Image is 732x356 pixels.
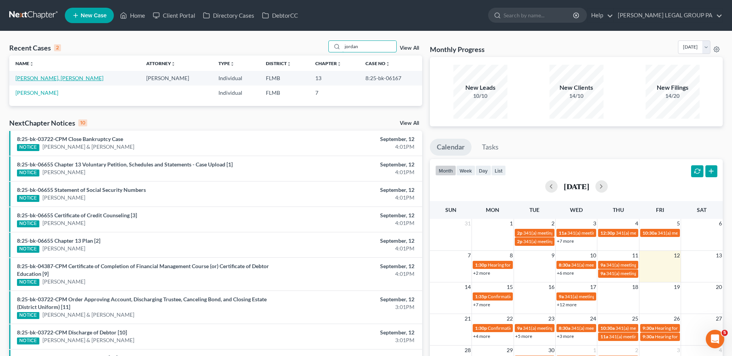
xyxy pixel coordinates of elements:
span: 10 [589,251,597,260]
span: Wed [570,207,583,213]
a: +3 more [557,333,574,339]
button: week [456,165,475,176]
a: +4 more [473,333,490,339]
a: [PERSON_NAME] & [PERSON_NAME] [42,336,134,344]
span: 11 [631,251,639,260]
span: 4 [718,346,723,355]
span: 10:30a [600,325,615,331]
div: September, 12 [287,161,414,168]
a: Chapterunfold_more [315,60,341,66]
td: Individual [212,71,260,85]
span: Mon [486,207,499,213]
span: 16 [548,282,555,292]
input: Search by name... [504,8,574,22]
a: Home [116,8,149,22]
span: 341(a) meeting for [PERSON_NAME] [616,230,690,236]
div: 14/10 [549,92,604,100]
span: 29 [506,346,514,355]
i: unfold_more [337,62,341,66]
span: 2 [551,219,555,228]
span: 9a [559,294,564,299]
div: NOTICE [17,195,39,202]
a: [PERSON_NAME] LEGAL GROUP PA [614,8,722,22]
a: 8:25-bk-03722-CPM Order Approving Account, Discharging Trustee, Canceling Bond, and Closing Estat... [17,296,267,310]
a: Districtunfold_more [266,60,291,66]
span: 341(a) meeting for [PERSON_NAME] & [PERSON_NAME] [523,230,639,236]
span: 1:30p [475,325,487,331]
span: 8 [509,251,514,260]
span: 9a [600,262,605,268]
td: 8:25-bk-06167 [359,71,422,85]
div: NextChapter Notices [9,118,87,128]
span: Confirmation Hearing for [PERSON_NAME] & [PERSON_NAME] [488,294,617,299]
div: New Leads [453,83,507,92]
span: Confirmation hearing for [PERSON_NAME] & [PERSON_NAME] [488,325,616,331]
iframe: Intercom live chat [706,330,724,348]
span: 15 [506,282,514,292]
span: 5 [722,330,728,336]
i: unfold_more [385,62,390,66]
a: Tasks [475,139,505,156]
span: 22 [506,314,514,323]
span: 18 [631,282,639,292]
div: September, 12 [287,135,414,143]
i: unfold_more [230,62,235,66]
span: 8:30a [559,325,570,331]
a: 8:25-bk-06655 Chapter 13 Voluntary Petition, Schedules and Statements - Case Upload [1] [17,161,233,168]
a: [PERSON_NAME] [42,168,85,176]
span: 10:30a [642,230,657,236]
i: unfold_more [287,62,291,66]
span: 1:30p [475,262,487,268]
div: September, 12 [287,262,414,270]
span: 341(a) meeting for [PERSON_NAME] & [PERSON_NAME] [523,238,639,244]
span: 31 [464,219,472,228]
div: NOTICE [17,312,39,319]
a: Client Portal [149,8,199,22]
a: 8:25-bk-03722-CPM Close Bankruptcy Case [17,136,123,142]
span: 341(a) meeting for [PERSON_NAME] [609,334,683,339]
a: +2 more [473,270,490,276]
i: unfold_more [171,62,176,66]
a: Help [587,8,613,22]
span: 3 [676,346,681,355]
a: [PERSON_NAME] [42,245,85,252]
span: 24 [589,314,597,323]
span: 341(a) meeting for [PERSON_NAME] [523,325,597,331]
span: 1 [509,219,514,228]
td: Individual [212,86,260,100]
a: 8:25-bk-06655 Chapter 13 Plan [2] [17,237,100,244]
span: 341(a) meeting for [PERSON_NAME] [615,325,690,331]
div: NOTICE [17,144,39,151]
div: NOTICE [17,279,39,286]
div: 4:01PM [287,168,414,176]
a: Case Nounfold_more [365,60,390,66]
span: Hearing for [PERSON_NAME] [488,262,548,268]
span: 341(a) meeting for [PERSON_NAME] [658,230,732,236]
a: [PERSON_NAME] [42,219,85,227]
a: View All [400,121,419,126]
span: New Case [81,13,107,18]
span: 9a [600,270,605,276]
span: 2p [517,230,522,236]
span: 5 [676,219,681,228]
a: [PERSON_NAME], [PERSON_NAME] [15,75,103,81]
span: 9 [551,251,555,260]
div: 4:01PM [287,270,414,278]
div: 10/10 [453,92,507,100]
div: 4:01PM [287,194,414,202]
a: DebtorCC [258,8,302,22]
div: NOTICE [17,170,39,176]
span: Sun [445,207,456,213]
span: 1:35p [475,294,487,299]
td: 13 [309,71,360,85]
span: 4 [634,219,639,228]
span: 7 [467,251,472,260]
span: 25 [631,314,639,323]
a: Calendar [430,139,472,156]
div: September, 12 [287,296,414,303]
a: [PERSON_NAME] & [PERSON_NAME] [42,311,134,319]
span: 30 [548,346,555,355]
span: 341(a) meeting for [PERSON_NAME] [571,325,646,331]
div: 4:01PM [287,245,414,252]
span: 2 [634,346,639,355]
